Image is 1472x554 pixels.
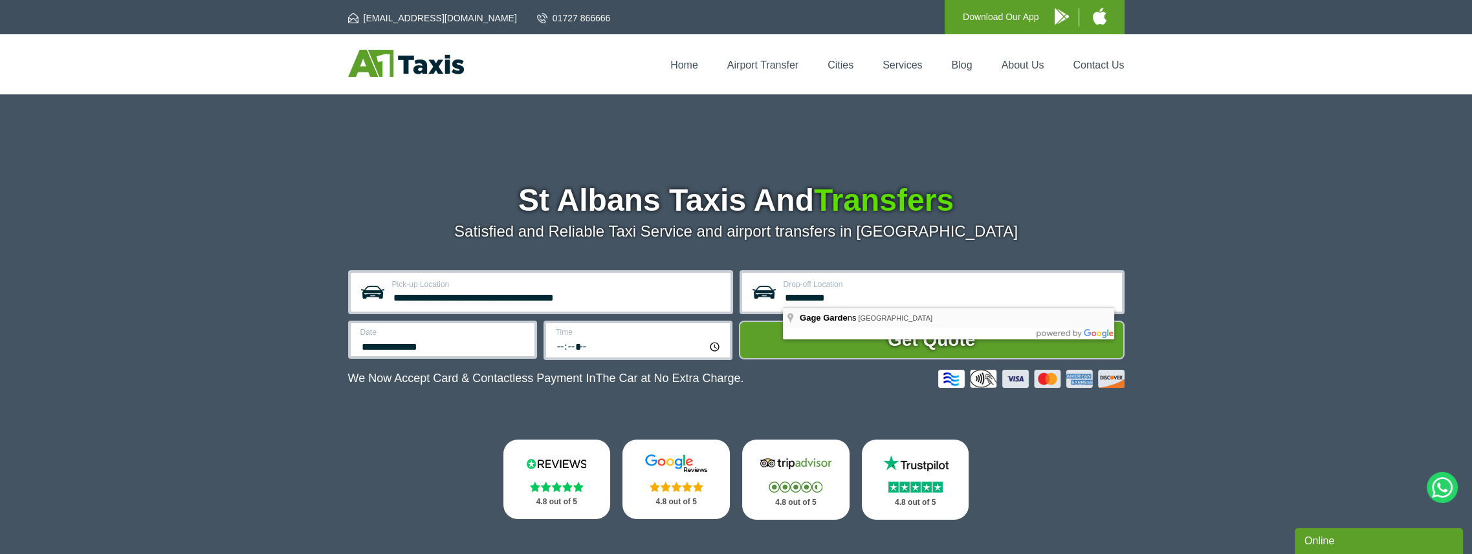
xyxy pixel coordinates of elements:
a: Reviews.io Stars 4.8 out of 5 [503,440,611,519]
label: Time [556,328,722,336]
span: Gage Garde [800,313,848,323]
img: Google [637,454,715,473]
img: Stars [530,482,584,492]
p: Satisfied and Reliable Taxi Service and airport transfers in [GEOGRAPHIC_DATA] [348,222,1125,240]
a: Google Stars 4.8 out of 5 [622,440,730,519]
p: We Now Accept Card & Contactless Payment In [348,372,744,385]
a: Tripadvisor Stars 4.8 out of 5 [742,440,850,520]
button: Get Quote [739,321,1125,359]
h1: St Albans Taxis And [348,185,1125,216]
img: Tripadvisor [757,454,835,473]
img: A1 Taxis iPhone App [1093,8,1106,25]
p: 4.8 out of 5 [518,494,597,510]
img: A1 Taxis Android App [1055,8,1069,25]
a: Services [883,59,922,70]
p: 4.8 out of 5 [756,495,835,511]
a: Trustpilot Stars 4.8 out of 5 [862,440,969,520]
a: Home [670,59,698,70]
img: Trustpilot [877,454,954,473]
a: 01727 866666 [537,12,611,25]
a: About Us [1002,59,1044,70]
a: [EMAIL_ADDRESS][DOMAIN_NAME] [348,12,517,25]
label: Pick-up Location [392,281,723,288]
img: Stars [769,482,822,493]
img: Credit And Debit Cards [938,370,1125,388]
label: Drop-off Location [784,281,1114,288]
a: Airport Transfer [727,59,798,70]
img: Reviews.io [518,454,595,473]
iframe: chat widget [1295,526,1466,554]
a: Contact Us [1073,59,1124,70]
span: Transfers [814,183,954,217]
span: ns [800,313,858,323]
p: 4.8 out of 5 [637,494,716,510]
p: 4.8 out of 5 [876,495,955,511]
img: Stars [650,482,703,492]
p: Download Our App [963,9,1039,25]
img: A1 Taxis St Albans LTD [348,50,464,77]
label: Date [360,328,527,336]
span: The Car at No Extra Charge. [595,372,743,385]
span: [GEOGRAPHIC_DATA] [858,314,932,322]
img: Stars [888,482,943,493]
a: Cities [828,59,853,70]
a: Blog [951,59,972,70]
